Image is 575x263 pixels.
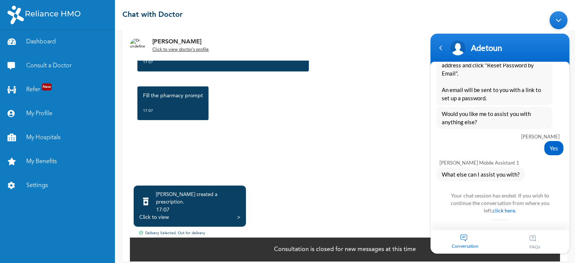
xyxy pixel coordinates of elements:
[156,206,240,214] div: 17:07
[130,38,145,53] img: Dr. undefined`
[7,6,80,24] img: RelianceHMO's Logo
[156,191,240,206] div: [PERSON_NAME] created a prescription .
[152,48,209,52] u: Click to view doctor's profile
[139,214,169,221] div: Click to view
[274,245,416,254] p: Consultation is closed for new messages at this time
[427,7,573,257] iframe: SalesIQ Chatwindow
[122,9,183,21] h2: Chat with Doctor
[42,83,52,91] span: New
[143,107,203,114] div: 17:07
[143,58,303,66] div: 17:07
[152,37,209,46] p: [PERSON_NAME]
[143,92,203,100] p: Fill the pharmacy prompt
[237,214,240,221] div: >
[130,230,560,237] div: Delivery Selected. Out for delivery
